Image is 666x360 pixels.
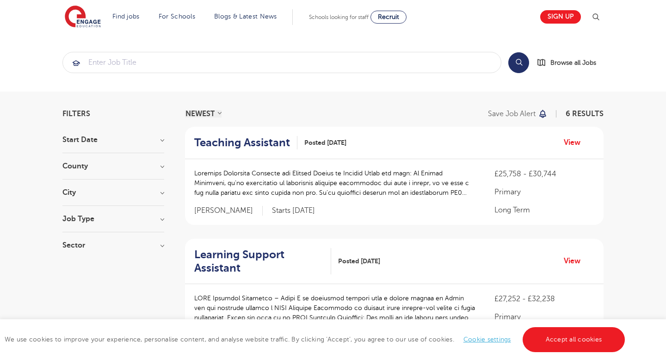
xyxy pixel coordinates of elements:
[112,13,140,20] a: Find jobs
[62,52,501,73] div: Submit
[370,11,407,24] a: Recruit
[194,293,476,323] p: LORE Ipsumdol Sitametco – Adipi E se doeiusmod tempori utla e dolore magnaa en Admin ven qui nost...
[488,110,548,118] button: Save job alert
[540,10,581,24] a: Sign up
[550,57,596,68] span: Browse all Jobs
[194,206,263,216] span: [PERSON_NAME]
[62,215,164,223] h3: Job Type
[566,110,604,118] span: 6 RESULTS
[214,13,277,20] a: Blogs & Latest News
[62,162,164,170] h3: County
[159,13,195,20] a: For Schools
[508,52,529,73] button: Search
[194,136,297,149] a: Teaching Assistant
[564,255,587,267] a: View
[338,256,380,266] span: Posted [DATE]
[564,137,587,149] a: View
[378,13,399,20] span: Recruit
[194,136,290,149] h2: Teaching Assistant
[5,336,627,343] span: We use cookies to improve your experience, personalise content, and analyse website traffic. By c...
[194,248,324,275] h2: Learning Support Assistant
[536,57,604,68] a: Browse all Jobs
[194,248,331,275] a: Learning Support Assistant
[494,293,594,304] p: £27,252 - £32,238
[463,336,511,343] a: Cookie settings
[272,206,315,216] p: Starts [DATE]
[304,138,346,148] span: Posted [DATE]
[523,327,625,352] a: Accept all cookies
[494,311,594,323] p: Primary
[62,242,164,249] h3: Sector
[194,168,476,198] p: Loremips Dolorsita Consecte adi Elitsed Doeius te Incidid Utlab etd magn: Al Enimad Minimveni, qu...
[65,6,101,29] img: Engage Education
[63,52,501,73] input: Submit
[62,189,164,196] h3: City
[309,14,369,20] span: Schools looking for staff
[62,136,164,143] h3: Start Date
[494,186,594,198] p: Primary
[494,168,594,180] p: £25,758 - £30,744
[494,205,594,216] p: Long Term
[488,110,536,118] p: Save job alert
[62,110,90,118] span: Filters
